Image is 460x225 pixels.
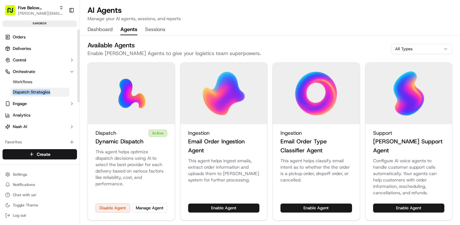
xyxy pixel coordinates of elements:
h3: Dynamic Dispatch [96,137,143,146]
span: Orders [13,34,26,40]
p: Manage your AI agents, sessions, and reports [88,15,181,22]
h3: Email Order Type Classifier Agent [280,137,352,155]
span: API Documentation [60,93,103,99]
img: 1736555255976-a54dd68f-1ca7-489b-9aae-adbdc363a1c4 [6,61,18,73]
h3: [PERSON_NAME] Support Agent [373,137,445,155]
a: Deliveries [3,44,77,54]
div: Start new chat [22,61,105,68]
a: 📗Knowledge Base [4,90,51,102]
span: Create [37,151,50,157]
a: Orders [3,32,77,42]
span: Settings [13,172,27,177]
a: Dispatch Strategies [10,88,69,97]
button: Notifications [3,180,77,189]
span: Notifications [13,182,35,187]
button: Settings [3,170,77,179]
div: Ingestion [280,129,352,137]
p: This agent helps classify email intent as to whether the the order is a pickup order, dropoff ord... [280,157,352,183]
h1: AI Agents [88,5,181,15]
button: Five Below Sandbox [18,4,57,11]
span: Dispatch Strategies [13,89,50,95]
button: Disable Agent [96,204,130,213]
img: Nash [6,6,19,19]
span: Engage [13,101,27,107]
span: Analytics [13,112,30,118]
div: 💻 [54,93,59,99]
a: 💻API Documentation [51,90,105,102]
div: We're available if you need us! [22,68,81,73]
button: Agents [120,24,137,35]
button: Manage Agent [133,204,167,213]
button: Enable Agent [373,204,445,213]
button: Start new chat [109,63,116,71]
img: Charlie Support Agent [386,70,432,117]
h2: Available Agents [88,41,261,50]
a: Workflows [10,77,69,86]
div: sandbox [3,20,77,27]
button: [PERSON_NAME][EMAIL_ADDRESS][DOMAIN_NAME] [18,11,64,16]
span: Toggle Theme [13,203,38,208]
button: Enable Agent [280,204,352,213]
p: Welcome 👋 [6,26,116,36]
h3: Email Order Ingestion Agent [188,137,260,155]
button: Control [3,55,77,65]
button: Log out [3,211,77,220]
button: Sessions [145,24,165,35]
div: Active [149,130,167,137]
p: This agent helps optimize dispatch decisions using AI to select the best provider for each delive... [96,149,167,187]
span: Log out [13,213,26,218]
span: Chat with us! [13,192,36,197]
button: Dashboard [88,24,113,35]
span: Nash AI [13,124,27,130]
button: Toggle Theme [3,201,77,210]
p: This agent helps ingest emails, extract order information and uploads them to [PERSON_NAME] syste... [188,157,260,183]
a: Analytics [3,110,77,120]
button: Orchestrate [3,67,77,77]
p: Configure AI voice agents to handle customer support calls automatically. Your agents can help cu... [373,157,445,196]
p: Enable [PERSON_NAME] Agents to give your logistics team superpowers. [88,50,261,57]
div: Dispatch [96,129,167,137]
div: Support [373,129,445,137]
a: Powered byPylon [45,108,77,113]
button: Nash AI [3,122,77,132]
span: Pylon [64,108,77,113]
button: Create [3,149,77,159]
div: 📗 [6,93,11,99]
span: Control [13,57,26,63]
button: Chat with us! [3,190,77,199]
button: Engage [3,99,77,109]
button: Five Below Sandbox[PERSON_NAME][EMAIL_ADDRESS][DOMAIN_NAME] [3,3,66,18]
div: Favorites [3,137,77,147]
div: Ingestion [188,129,260,137]
span: Deliveries [13,46,31,52]
img: Email Order Type Classifier Agent [293,70,339,117]
input: Got a question? Start typing here... [17,41,115,48]
img: Email Order Ingestion Agent [201,70,247,117]
span: Workflows [13,79,32,85]
button: Enable Agent [188,204,260,213]
span: Orchestrate [13,69,35,75]
span: Knowledge Base [13,93,49,99]
img: Dynamic Dispatch [108,70,154,117]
